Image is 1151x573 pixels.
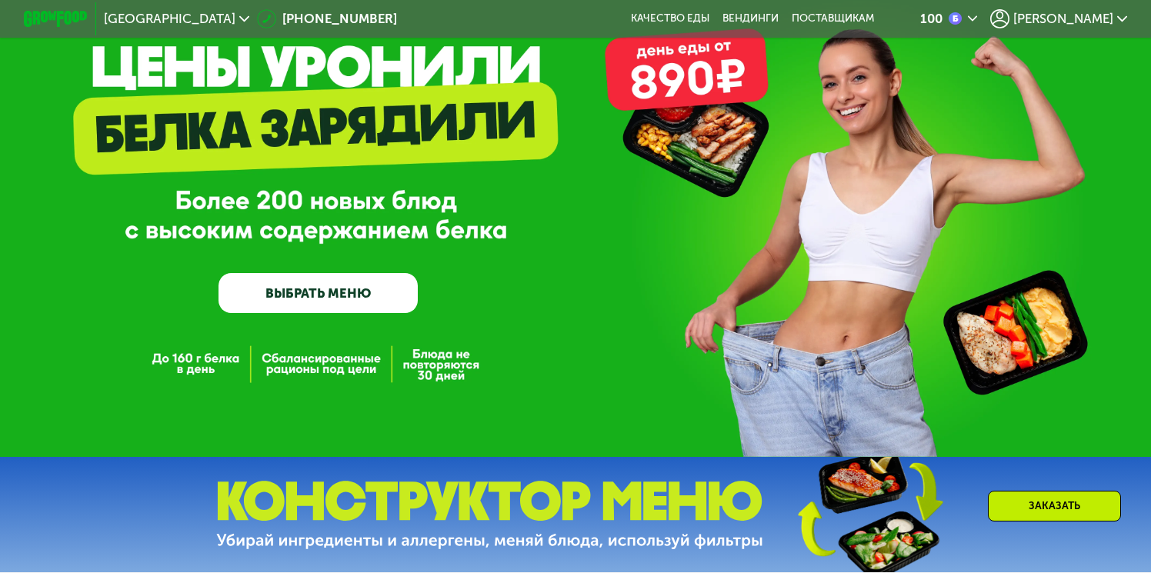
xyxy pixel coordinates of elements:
[257,9,397,28] a: [PHONE_NUMBER]
[1013,12,1113,25] span: [PERSON_NAME]
[988,491,1121,521] div: Заказать
[631,12,709,25] a: Качество еды
[920,12,942,25] div: 100
[722,12,779,25] a: Вендинги
[792,12,874,25] div: поставщикам
[104,12,235,25] span: [GEOGRAPHIC_DATA]
[219,273,418,313] a: ВЫБРАТЬ МЕНЮ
